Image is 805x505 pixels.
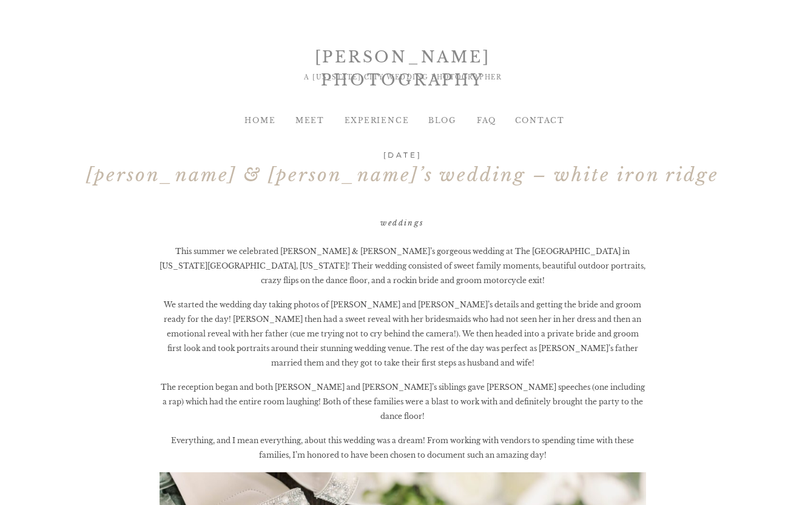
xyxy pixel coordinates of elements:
[380,218,424,227] a: Weddings
[286,115,335,126] a: MEET
[160,433,646,463] p: Everything, and I mean everything, about this wedding was a dream! From working with vendors to s...
[160,244,646,288] p: This summer we celebrated [PERSON_NAME] & [PERSON_NAME]’s gorgeous wedding at The [GEOGRAPHIC_DAT...
[160,298,646,370] p: We started the wedding day taking photos of [PERSON_NAME] and [PERSON_NAME]’s details and getting...
[160,380,646,424] p: The reception began and both [PERSON_NAME] and [PERSON_NAME]’s siblings gave [PERSON_NAME] speech...
[243,46,562,68] div: [PERSON_NAME] PHOTOGRAPHY
[418,115,467,126] a: BLOG
[84,164,721,214] h2: [PERSON_NAME] & [PERSON_NAME]’s Wedding – White Iron Ridge
[462,115,511,126] a: FAQ
[515,115,564,126] a: Contact
[256,73,550,94] div: A [US_STATE] CITY WEDDING PHOTOGRAPHER
[236,115,285,126] a: HOME
[342,152,463,159] h2: [DATE]
[345,115,394,126] a: EXPERIENCE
